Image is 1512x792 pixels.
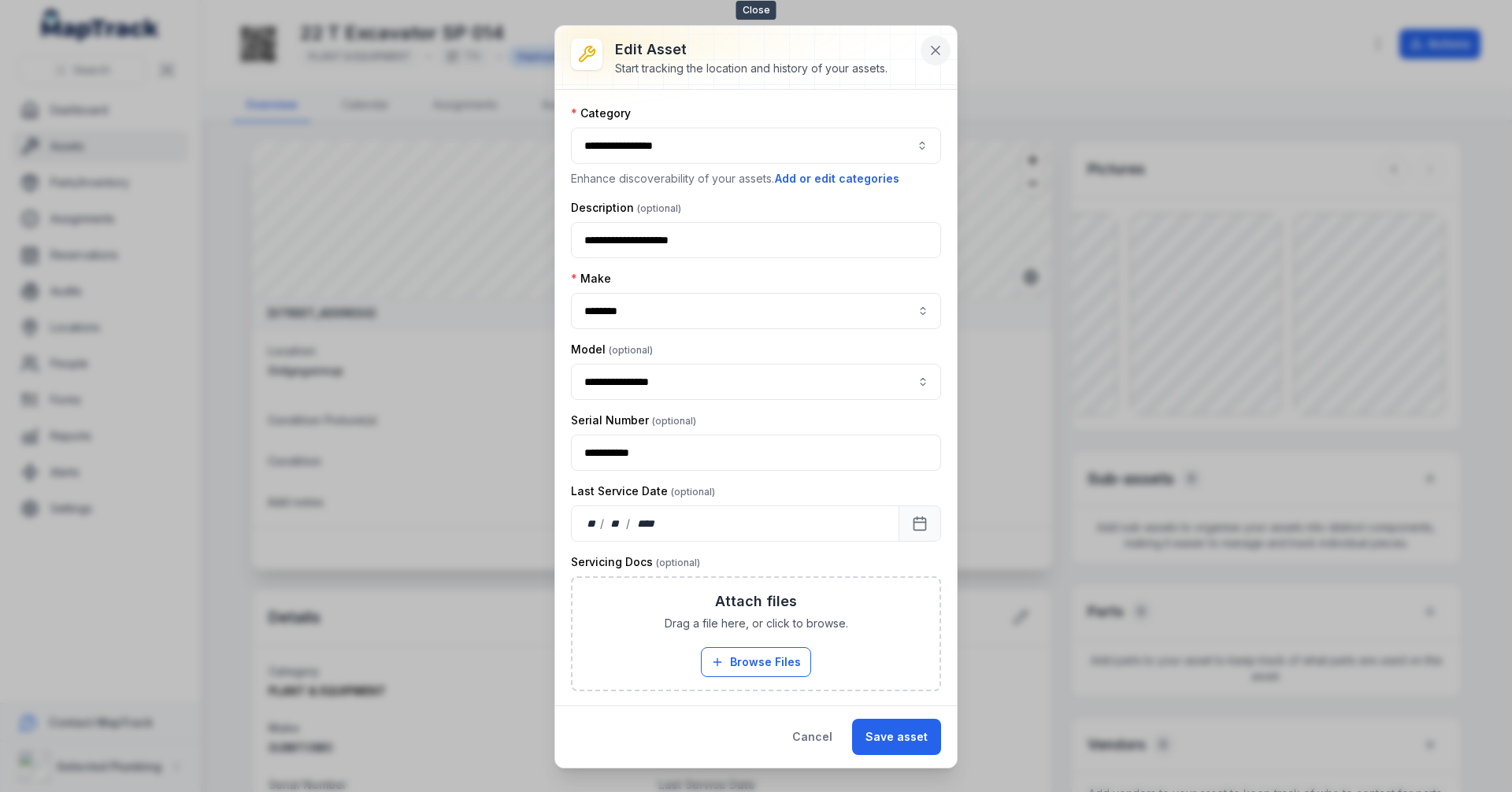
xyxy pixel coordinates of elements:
[715,590,797,613] h3: Attach files
[571,271,611,287] label: Make
[626,516,632,531] div: /
[584,516,600,531] div: day,
[571,554,700,570] label: Servicing Docs
[571,364,941,400] input: asset-edit:cf[68832b05-6ea9-43b4-abb7-d68a6a59beaf]-label
[606,516,627,531] div: month,
[571,170,941,187] p: Enhance discoverability of your assets.
[571,200,681,216] label: Description
[701,647,811,677] button: Browse Files
[779,719,846,755] button: Cancel
[571,704,699,720] label: Purchase Date
[615,39,888,61] h3: Edit asset
[571,483,715,499] label: Last Service Date
[665,616,848,631] span: Drag a file here, or click to browse.
[774,170,900,187] button: Add or edit categories
[600,516,606,531] div: /
[571,413,696,428] label: Serial Number
[571,342,653,357] label: Model
[632,516,661,531] div: year,
[899,505,941,542] button: Calendar
[571,293,941,329] input: asset-edit:cf[09246113-4bcc-4687-b44f-db17154807e5]-label
[736,1,776,20] span: Close
[571,105,631,121] label: Category
[615,61,888,76] div: Start tracking the location and history of your assets.
[852,719,941,755] button: Save asset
